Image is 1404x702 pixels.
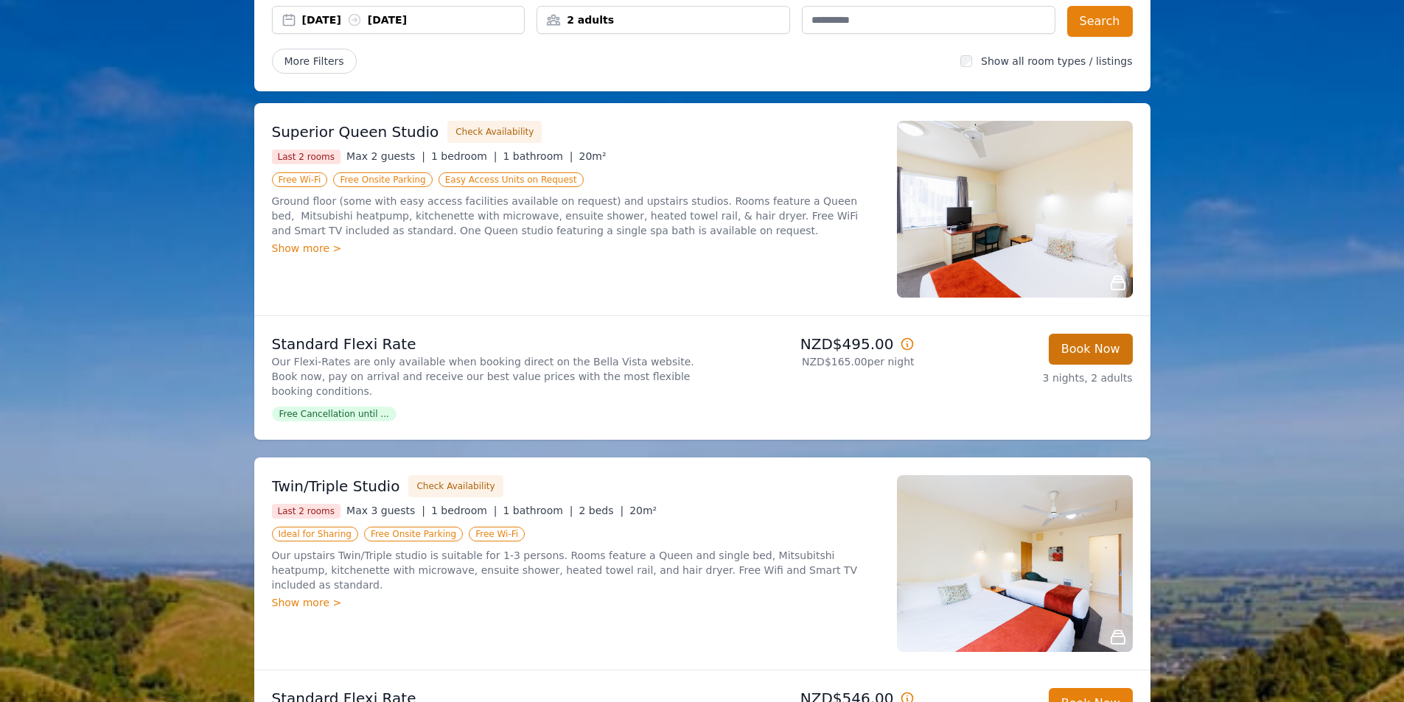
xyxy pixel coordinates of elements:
[272,504,341,519] span: Last 2 rooms
[469,527,525,541] span: Free Wi-Fi
[1067,6,1133,37] button: Search
[503,505,573,516] span: 1 bathroom |
[431,505,497,516] span: 1 bedroom |
[708,354,915,369] p: NZD$165.00 per night
[1049,334,1133,365] button: Book Now
[272,527,358,541] span: Ideal for Sharing
[272,172,328,187] span: Free Wi-Fi
[346,505,425,516] span: Max 3 guests |
[981,55,1132,67] label: Show all room types / listings
[272,476,400,496] h3: Twin/Triple Studio
[272,548,879,592] p: Our upstairs Twin/Triple studio is suitable for 1-3 persons. Rooms feature a Queen and single bed...
[579,150,607,162] span: 20m²
[708,334,915,354] p: NZD$495.00
[272,49,357,74] span: More Filters
[537,13,789,27] div: 2 adults
[926,371,1133,385] p: 3 nights, 2 adults
[346,150,425,162] span: Max 2 guests |
[302,13,525,27] div: [DATE] [DATE]
[272,241,879,256] div: Show more >
[333,172,432,187] span: Free Onsite Parking
[629,505,657,516] span: 20m²
[272,407,397,421] span: Free Cancellation until ...
[579,505,624,516] span: 2 beds |
[272,122,439,142] h3: Superior Queen Studio
[272,595,879,610] div: Show more >
[272,150,341,164] span: Last 2 rooms
[364,527,463,541] span: Free Onsite Parking
[447,121,542,143] button: Check Availability
[272,334,696,354] p: Standard Flexi Rate
[272,354,696,399] p: Our Flexi-Rates are only available when booking direct on the Bella Vista website. Book now, pay ...
[439,172,584,187] span: Easy Access Units on Request
[431,150,497,162] span: 1 bedroom |
[408,475,503,497] button: Check Availability
[272,194,879,238] p: Ground floor (some with easy access facilities available on request) and upstairs studios. Rooms ...
[503,150,573,162] span: 1 bathroom |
